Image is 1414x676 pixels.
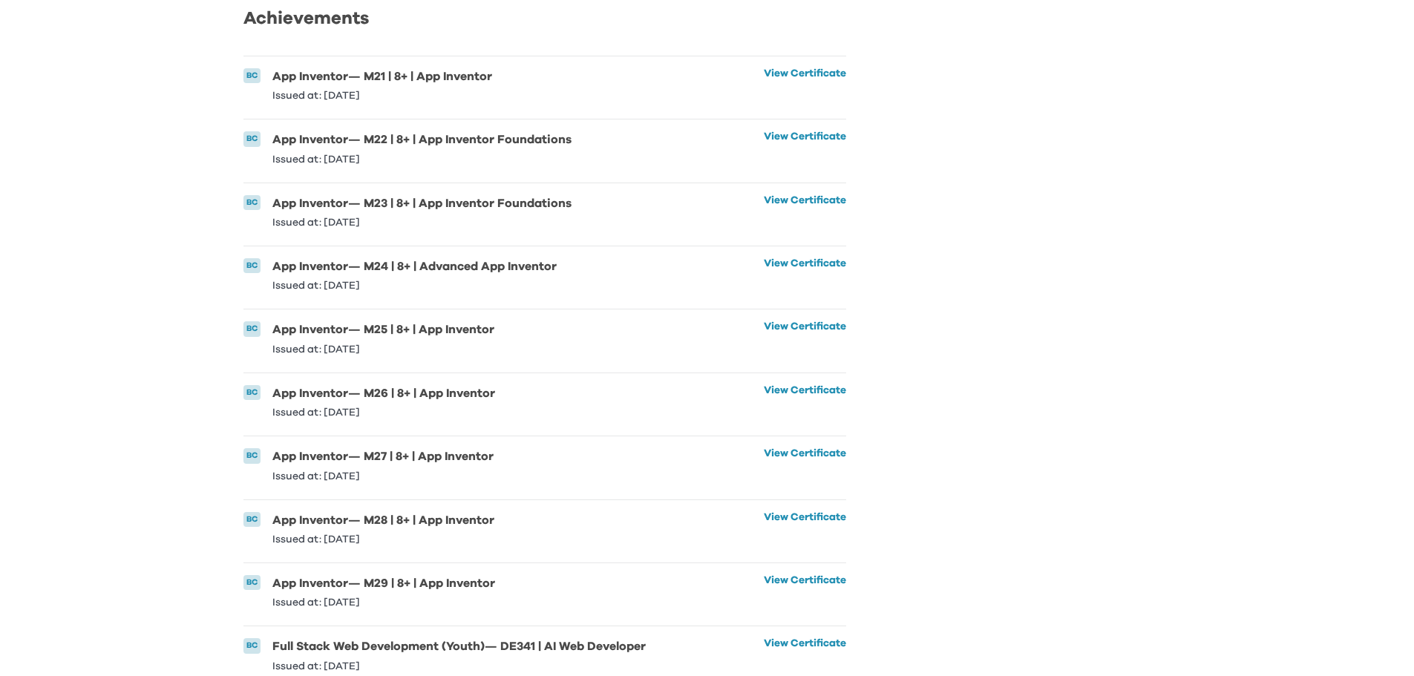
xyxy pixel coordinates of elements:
[272,217,572,228] p: Issued at: [DATE]
[272,512,494,528] h6: App Inventor — M28 | 8+ | App Inventor
[764,321,846,354] a: View Certificate
[272,195,572,211] h6: App Inventor — M23 | 8+ | App Inventor Foundations
[764,385,846,418] a: View Certificate
[764,195,846,228] a: View Certificate
[272,471,494,482] p: Issued at: [DATE]
[764,575,846,608] a: View Certificate
[246,197,258,209] p: BC
[272,344,494,355] p: Issued at: [DATE]
[272,385,495,401] h6: App Inventor — M26 | 8+ | App Inventor
[272,534,494,545] p: Issued at: [DATE]
[243,5,847,32] h2: Achievements
[246,260,258,272] p: BC
[764,448,846,481] a: View Certificate
[272,258,557,275] h6: App Inventor — M24 | 8+ | Advanced App Inventor
[764,131,846,164] a: View Certificate
[246,133,258,145] p: BC
[272,575,495,591] h6: App Inventor — M29 | 8+ | App Inventor
[272,407,495,418] p: Issued at: [DATE]
[272,597,495,608] p: Issued at: [DATE]
[246,577,258,589] p: BC
[272,280,557,291] p: Issued at: [DATE]
[246,387,258,399] p: BC
[272,448,494,465] h6: App Inventor — M27 | 8+ | App Inventor
[246,640,258,652] p: BC
[272,638,646,654] h6: Full Stack Web Development (Youth) — DE341 | AI Web Developer
[764,258,846,291] a: View Certificate
[764,512,846,545] a: View Certificate
[246,513,258,526] p: BC
[272,154,572,165] p: Issued at: [DATE]
[272,68,492,85] h6: App Inventor — M21 | 8+ | App Inventor
[272,91,492,101] p: Issued at: [DATE]
[246,450,258,462] p: BC
[272,321,494,338] h6: App Inventor — M25 | 8+ | App Inventor
[246,70,258,82] p: BC
[764,68,846,101] a: View Certificate
[764,638,846,671] a: View Certificate
[246,323,258,335] p: BC
[272,131,572,148] h6: App Inventor — M22 | 8+ | App Inventor Foundations
[272,661,646,672] p: Issued at: [DATE]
